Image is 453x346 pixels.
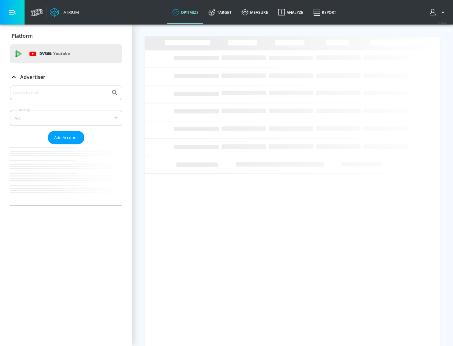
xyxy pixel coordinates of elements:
[204,1,237,24] a: Target
[39,50,70,57] p: DV360:
[10,144,122,205] nav: list of Advertiser
[237,1,273,24] a: measure
[10,27,122,45] div: Platform
[50,8,79,17] a: Atrium
[54,134,78,141] span: Add Account
[12,32,33,39] p: Platform
[10,86,122,205] div: Advertiser
[10,110,122,126] div: A-Z
[61,9,79,15] div: Atrium
[10,44,122,63] div: DV360: Youtube
[48,131,84,144] button: Add Account
[13,89,108,97] input: Search by name
[438,21,447,24] span: v 4.32.0
[308,1,341,24] a: Report
[273,1,308,24] a: Analyze
[167,1,204,24] a: optimize
[20,74,45,81] p: Advertiser
[53,50,70,57] p: Youtube
[10,68,122,86] div: Advertiser
[18,108,31,112] label: Sort By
